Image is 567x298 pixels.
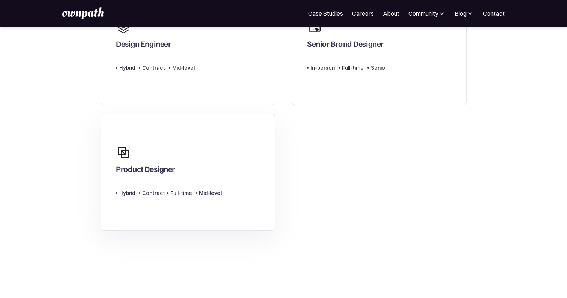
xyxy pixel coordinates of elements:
div: Senior [371,63,387,72]
a: About [383,9,399,18]
div: Contract [142,63,165,72]
div: Hybrid [119,63,135,72]
div: Product Designer [116,164,175,177]
a: Product DesignerHybridContract > Full-timeMid-level [100,114,275,231]
a: Contact [483,9,505,18]
div: Full-time [342,63,364,72]
div: Community [408,9,438,18]
div: Senior Brand Designer [307,39,384,52]
div: Design Engineer [116,39,171,52]
div: Mid-level [172,63,195,72]
a: Careers [352,9,374,18]
div: Blog [454,9,474,18]
a: Case Studies [308,9,343,18]
div: Mid-level [199,189,222,198]
div: In-person [310,63,335,72]
div: Community [408,9,445,18]
div: Contract > Full-time [142,189,192,198]
div: Blog [454,9,466,18]
div: Hybrid [119,189,135,198]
